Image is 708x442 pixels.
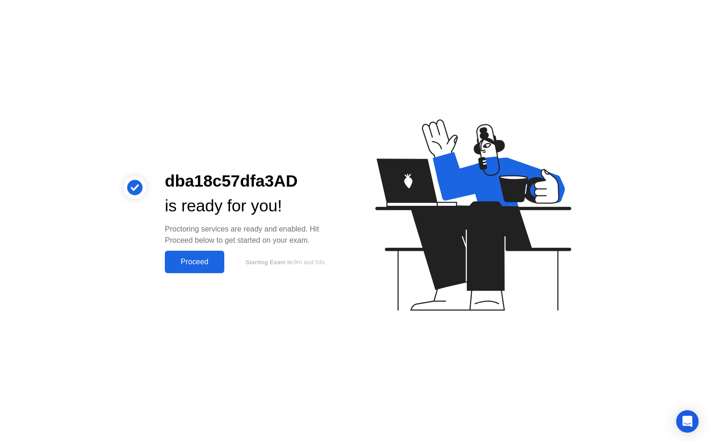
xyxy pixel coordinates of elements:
[165,251,224,273] button: Proceed
[165,169,339,194] div: dba18c57dfa3AD
[229,253,339,271] button: Starting Exam in9m and 54s
[165,224,339,246] div: Proctoring services are ready and enabled. Hit Proceed below to get started on your exam.
[168,258,221,266] div: Proceed
[676,410,699,433] div: Open Intercom Messenger
[294,259,325,266] span: 9m and 54s
[165,194,339,218] div: is ready for you!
